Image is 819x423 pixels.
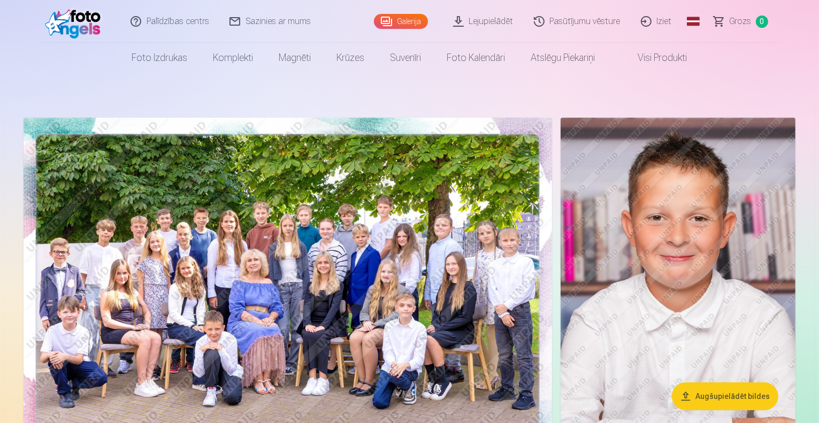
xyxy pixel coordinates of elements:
[266,43,324,73] a: Magnēti
[434,43,518,73] a: Foto kalendāri
[756,16,768,28] span: 0
[378,43,434,73] a: Suvenīri
[201,43,266,73] a: Komplekti
[45,4,106,39] img: /fa1
[374,14,428,29] a: Galerija
[324,43,378,73] a: Krūzes
[730,15,752,28] span: Grozs
[608,43,700,73] a: Visi produkti
[672,382,778,410] button: Augšupielādēt bildes
[518,43,608,73] a: Atslēgu piekariņi
[119,43,201,73] a: Foto izdrukas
